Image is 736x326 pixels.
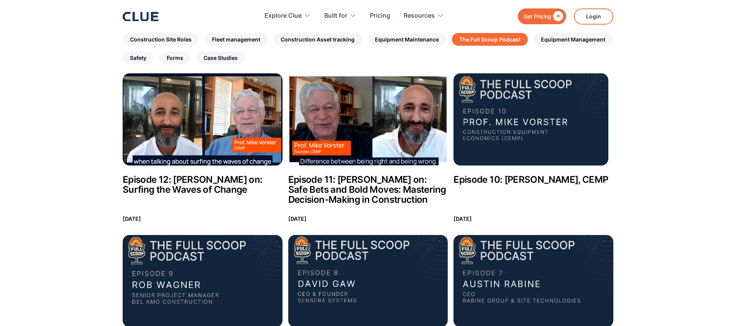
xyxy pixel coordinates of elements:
[288,175,448,205] h2: Episode 11: [PERSON_NAME] on: Safe Bets and Bold Moves: Mastering Decision-Making in Construction
[453,73,608,165] img: Episode 10: Professor Mike Vorster, CEMP
[205,33,268,46] a: Fleet management
[453,73,613,223] a: Episode 10: Professor Mike Vorster, CEMPEpisode 10: [PERSON_NAME], CEMP[DATE]
[264,4,311,28] div: Explore Clue
[404,4,435,28] div: Resources
[404,4,444,28] div: Resources
[264,4,302,28] div: Explore Clue
[123,51,154,64] a: Safety
[370,4,390,28] a: Pricing
[524,12,551,21] div: Get Pricing
[123,214,141,223] p: [DATE]
[288,214,307,223] p: [DATE]
[452,33,528,46] a: The Full Scoop Podcast
[534,33,613,46] a: Equipment Management
[574,8,613,25] a: Login
[123,73,283,165] img: Episode 12: Prof. Mike Vorster on: Surfing the Waves of Change
[196,51,245,64] a: Case Studies
[123,175,283,195] h2: Episode 12: [PERSON_NAME] on: Surfing the Waves of Change
[324,4,347,28] div: Built for
[453,214,472,223] p: [DATE]
[453,175,608,185] h2: Episode 10: [PERSON_NAME], CEMP
[368,33,446,46] a: Equipment Maintenance
[288,73,448,223] a: Episode 11: Prof. Mike Vorster on: Safe Bets and Bold Moves: Mastering Decision-Making in Constru...
[273,33,362,46] a: Construction Asset tracking
[551,12,563,21] div: 
[518,8,566,24] a: Get Pricing
[123,73,283,223] a: Episode 12: Prof. Mike Vorster on: Surfing the Waves of ChangeEpisode 12: [PERSON_NAME] on: Surfi...
[288,73,448,165] img: Episode 11: Prof. Mike Vorster on: Safe Bets and Bold Moves: Mastering Decision-Making in Constru...
[159,51,191,64] a: Forms
[123,33,199,46] a: Construction Site Roles
[324,4,356,28] div: Built for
